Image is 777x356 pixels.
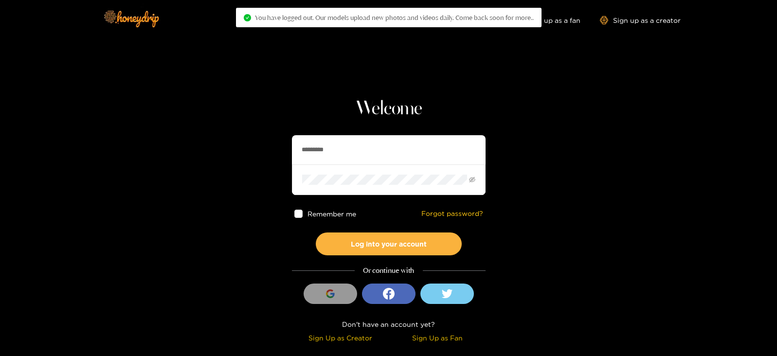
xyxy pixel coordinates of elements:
span: check-circle [244,14,251,21]
button: Log into your account [316,232,462,255]
div: Sign Up as Fan [391,332,483,343]
span: You have logged out. Our models upload new photos and videos daily. Come back soon for more.. [255,14,534,21]
a: Sign up as a fan [514,16,580,24]
span: Remember me [307,210,356,217]
div: Sign Up as Creator [294,332,386,343]
a: Sign up as a creator [600,16,681,24]
div: Or continue with [292,265,486,276]
div: Don't have an account yet? [292,319,486,330]
a: Forgot password? [421,210,483,218]
span: eye-invisible [469,177,475,183]
h1: Welcome [292,97,486,121]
